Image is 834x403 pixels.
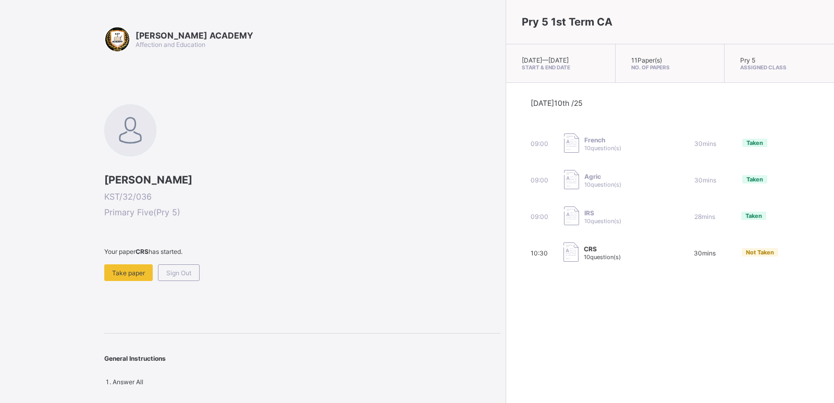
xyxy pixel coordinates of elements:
span: 10 question(s) [584,181,621,188]
span: [PERSON_NAME] ACADEMY [136,30,253,41]
span: [PERSON_NAME] [104,174,500,186]
span: Assigned Class [740,64,818,70]
span: Start & End Date [522,64,599,70]
span: KST/32/036 [104,191,500,202]
span: 11 Paper(s) [631,56,662,64]
span: Not Taken [746,249,774,256]
span: Answer All [113,378,143,386]
span: 09:00 [531,140,548,148]
span: Taken [746,176,763,183]
span: 09:00 [531,176,548,184]
span: Taken [746,139,763,146]
span: 28 mins [694,213,715,221]
span: Your paper has started. [104,248,500,255]
span: 30 mins [694,176,716,184]
span: 10:30 [531,249,548,257]
span: CRS [584,245,621,253]
span: IRS [584,209,621,217]
span: Sign Out [166,269,191,277]
span: Primary Five ( Pry 5 ) [104,207,500,217]
span: 30 mins [694,249,716,257]
span: Pry 5 [740,56,755,64]
span: 30 mins [694,140,716,148]
span: General Instructions [104,355,166,362]
span: Affection and Education [136,41,205,48]
span: Pry 5 1st Term CA [522,16,612,28]
span: Taken [745,212,762,219]
span: 09:00 [531,213,548,221]
span: 10 question(s) [584,253,621,261]
span: [DATE] — [DATE] [522,56,569,64]
b: CRS [136,248,149,255]
img: take_paper.cd97e1aca70de81545fe8e300f84619e.svg [564,206,579,226]
span: [DATE] 10th /25 [531,99,583,107]
span: Take paper [112,269,145,277]
span: 10 question(s) [584,217,621,225]
span: 10 question(s) [584,144,621,152]
img: take_paper.cd97e1aca70de81545fe8e300f84619e.svg [564,170,579,189]
span: Agric [584,173,621,180]
img: take_paper.cd97e1aca70de81545fe8e300f84619e.svg [564,133,579,153]
span: French [584,136,621,144]
img: take_paper.cd97e1aca70de81545fe8e300f84619e.svg [563,242,579,262]
span: No. of Papers [631,64,709,70]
